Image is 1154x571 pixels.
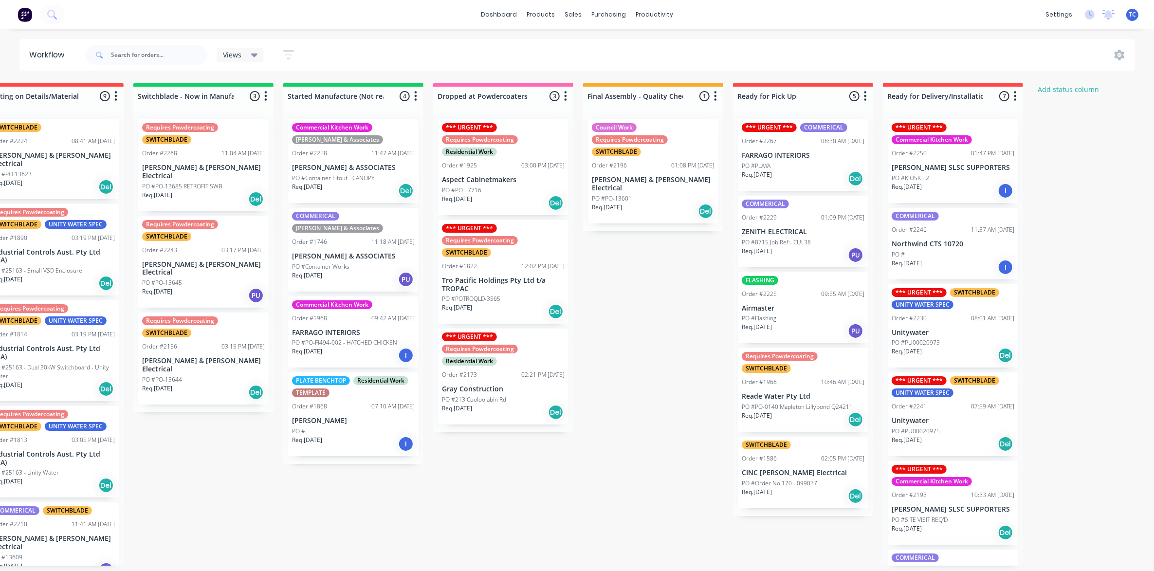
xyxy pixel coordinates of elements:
[742,411,772,420] p: Req. [DATE]
[18,7,32,22] img: Factory
[888,372,1018,456] div: *** URGENT ***SWITCHBLADEUNITY WATER SPECOrder #224107:59 AM [DATE]UnitywaterPO #PU00020975Req.[D...
[442,135,518,144] div: Requires Powdercoating
[892,329,1014,337] p: Unitywater
[45,220,107,229] div: UNITY WATER SPEC
[738,119,868,191] div: *** URGENT ***COMMERICALOrder #226708:30 AM [DATE]FARRAGO INTERIORSPO #PLAYAReq.[DATE]Del
[442,186,481,195] p: PO #PO - 7716
[892,135,972,144] div: Commercial Kitchen Work
[592,176,714,192] p: [PERSON_NAME] & [PERSON_NAME] Electrical
[142,342,177,351] div: Order #2156
[892,417,1014,425] p: Unitywater
[892,149,927,158] div: Order #2250
[292,436,322,444] p: Req. [DATE]
[742,454,777,463] div: Order #1586
[142,182,222,191] p: PO #PO-13685 RETROFIT SWB
[45,316,107,325] div: UNITY WATER SPEC
[292,135,383,144] div: [PERSON_NAME] & Associates
[892,524,922,533] p: Req. [DATE]
[742,352,818,361] div: Requires Powdercoating
[950,288,999,297] div: SWITCHBLADE
[142,135,191,144] div: SWITCHBLADE
[442,345,518,353] div: Requires Powdercoating
[142,246,177,255] div: Order #2243
[442,147,497,156] div: Residential Work
[892,427,940,436] p: PO #PU00020975
[292,347,322,356] p: Req. [DATE]
[221,246,265,255] div: 03:17 PM [DATE]
[442,262,477,271] div: Order #1822
[142,316,218,325] div: Requires Powdercoating
[292,224,383,233] div: [PERSON_NAME] & Associates
[292,338,397,347] p: PO #PO-FI494-002 - HATCHED CHICKEN
[442,370,477,379] div: Order #2173
[98,381,114,397] div: Del
[442,395,506,404] p: PO #213 Cooloolabin Rd
[848,323,863,339] div: PU
[442,161,477,170] div: Order #1925
[98,478,114,493] div: Del
[888,461,1018,545] div: *** URGENT ***Commercial Kitchen WorkOrder #219310:33 AM [DATE][PERSON_NAME] SLSC SUPPORTERSPO #S...
[292,271,322,280] p: Req. [DATE]
[548,304,564,319] div: Del
[292,174,374,183] p: PO #Container Fitout - CANOPY
[892,259,922,268] p: Req. [DATE]
[142,287,172,296] p: Req. [DATE]
[1041,7,1077,22] div: settings
[892,388,953,397] div: UNITY WATER SPEC
[292,164,415,172] p: [PERSON_NAME] & ASSOCIATES
[892,212,939,221] div: COMMERICAL
[442,276,565,293] p: Tro Pacific Holdings Pty Ltd t/a TROPAC
[592,194,632,203] p: PO #PO-13601
[288,296,419,368] div: Commercial Kitchen WorkOrder #196809:42 AM [DATE]FARRAGO INTERIORSPO #PO-FI494-002 - HATCHED CHIC...
[248,191,264,207] div: Del
[292,183,322,191] p: Req. [DATE]
[142,149,177,158] div: Order #2268
[138,119,269,211] div: Requires PowdercoatingSWITCHBLADEOrder #226811:04 AM [DATE][PERSON_NAME] & [PERSON_NAME] Electric...
[998,436,1013,452] div: Del
[288,208,419,292] div: COMMERICAL[PERSON_NAME] & AssociatesOrder #174611:18 AM [DATE][PERSON_NAME] & ASSOCIATESPO #Conta...
[292,252,415,260] p: [PERSON_NAME] & ASSOCIATES
[288,372,419,456] div: PLATE BENCHTOPResidential WorkTEMPLATEOrder #186807:10 AM [DATE][PERSON_NAME]PO #Req.[DATE]I
[292,402,327,411] div: Order #1868
[521,370,565,379] div: 02:21 PM [DATE]
[476,7,522,22] a: dashboard
[292,300,372,309] div: Commercial Kitchen Work
[371,402,415,411] div: 07:10 AM [DATE]
[738,348,868,432] div: Requires PowdercoatingSWITCHBLADEOrder #196610:46 AM [DATE]Reade Water Pty LtdPO #PO-0140 Mapleto...
[742,228,864,236] p: ZENITH ELECTRICAL
[521,262,565,271] div: 12:02 PM [DATE]
[142,384,172,393] p: Req. [DATE]
[292,329,415,337] p: FARRAGO INTERIORS
[892,402,927,411] div: Order #2241
[742,392,864,401] p: Reade Water Pty Ltd
[892,164,1014,172] p: [PERSON_NAME] SLSC SUPPORTERS
[292,388,330,397] div: TEMPLATE
[138,313,269,405] div: Requires PowdercoatingSWITCHBLADEOrder #215603:15 PM [DATE][PERSON_NAME] & [PERSON_NAME] Electric...
[998,348,1013,363] div: Del
[142,278,182,287] p: PO #PO-13645
[398,436,414,452] div: I
[742,290,777,298] div: Order #2225
[971,402,1014,411] div: 07:59 AM [DATE]
[742,488,772,497] p: Req. [DATE]
[998,525,1013,540] div: Del
[892,174,929,183] p: PO #KIOSK - 2
[288,119,419,203] div: Commercial Kitchen Work[PERSON_NAME] & AssociatesOrder #225811:47 AM [DATE][PERSON_NAME] & ASSOCI...
[292,123,372,132] div: Commercial Kitchen Work
[742,170,772,179] p: Req. [DATE]
[892,183,922,191] p: Req. [DATE]
[742,162,770,170] p: PO #PLAYA
[353,376,408,385] div: Residential Work
[292,238,327,246] div: Order #1746
[292,149,327,158] div: Order #2258
[742,479,817,488] p: PO #Order No 170 - 099037
[221,342,265,351] div: 03:15 PM [DATE]
[892,516,948,524] p: PO #SITE VISIT REQ'D
[1033,83,1104,96] button: Add status column
[742,469,864,477] p: CINC [PERSON_NAME] Electrical
[371,238,415,246] div: 11:18 AM [DATE]
[398,183,414,199] div: Del
[398,348,414,363] div: I
[292,262,349,271] p: PO #Container Works
[142,191,172,200] p: Req. [DATE]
